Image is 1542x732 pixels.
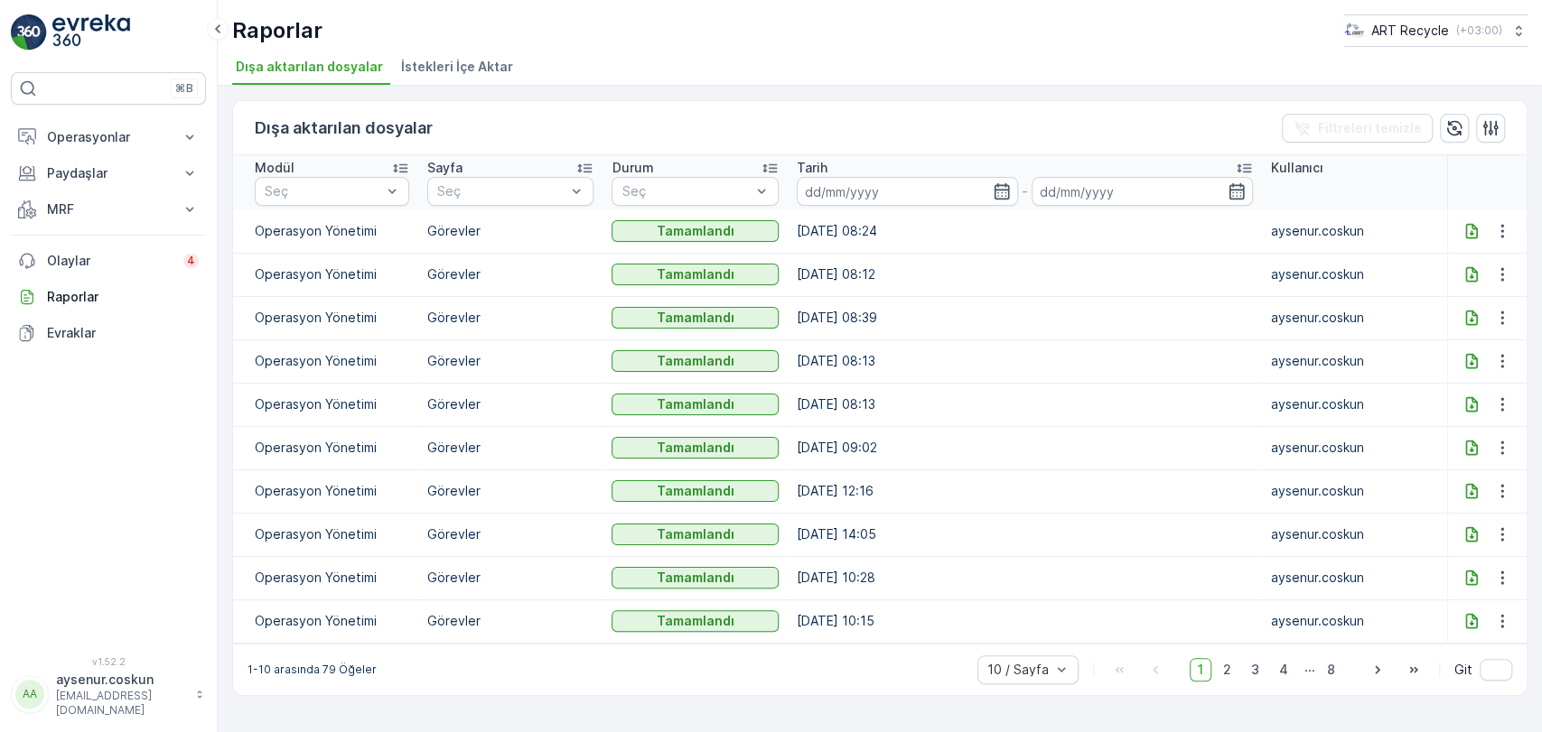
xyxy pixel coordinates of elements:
[11,119,206,155] button: Operasyonlar
[1344,14,1528,47] button: ART Recycle(+03:00)
[788,599,1262,643] td: [DATE] 10:15
[255,569,409,587] p: Operasyon Yönetimi
[427,222,594,240] p: Görevler
[1371,22,1449,40] p: ART Recycle
[427,159,463,177] p: Sayfa
[612,567,779,588] button: Tamamlandı
[427,265,594,283] p: Görevler
[788,296,1262,339] td: [DATE] 08:39
[1304,658,1315,681] p: ...
[612,307,779,329] button: Tamamlandı
[56,671,186,689] p: aysenur.coskun
[401,58,513,76] span: İstekleri İçe Aktar
[11,315,206,351] a: Evraklar
[427,569,594,587] p: Görevler
[657,352,734,370] p: Tamamlandı
[47,164,170,182] p: Paydaşlar
[11,279,206,315] a: Raporlar
[11,14,47,51] img: logo
[1271,439,1438,457] p: aysenur.coskun
[255,482,409,500] p: Operasyon Yönetimi
[1271,159,1323,177] p: Kullanıcı
[47,288,199,306] p: Raporlar
[1344,21,1364,41] img: image_23.png
[427,352,594,370] p: Görevler
[187,254,195,268] p: 4
[612,437,779,459] button: Tamamlandı
[797,177,1018,206] input: dd/mm/yyyy
[657,525,734,543] p: Tamamlandı
[612,480,779,502] button: Tamamlandı
[236,58,383,76] span: Dışa aktarılan dosyalar
[255,309,409,327] p: Operasyon Yönetimi
[1271,222,1438,240] p: aysenur.coskun
[11,155,206,191] button: Paydaşlar
[427,439,594,457] p: Görevler
[1271,309,1438,327] p: aysenur.coskun
[612,159,653,177] p: Durum
[255,116,433,141] p: Dışa aktarılan dosyalar
[427,395,594,413] p: Görevler
[255,159,294,177] p: Modül
[47,252,173,270] p: Olaylar
[1271,525,1438,543] p: aysenur.coskun
[255,222,409,240] p: Operasyon Yönetimi
[621,182,751,200] p: Seç
[788,383,1262,426] td: [DATE] 08:13
[175,81,193,96] p: ⌘B
[788,556,1262,599] td: [DATE] 10:28
[11,671,206,718] button: AAaysenur.coskun[EMAIL_ADDRESS][DOMAIN_NAME]
[1271,395,1438,413] p: aysenur.coskun
[788,339,1262,383] td: [DATE] 08:13
[11,191,206,227] button: MRF
[15,680,44,709] div: AA
[265,182,381,200] p: Seç
[788,426,1262,469] td: [DATE] 09:02
[437,182,566,200] p: Seç
[255,439,409,457] p: Operasyon Yönetimi
[1454,661,1472,679] span: Git
[612,610,779,632] button: Tamamlandı
[47,324,199,342] p: Evraklar
[788,469,1262,513] td: [DATE] 12:16
[1271,612,1438,630] p: aysenur.coskun
[657,222,734,240] p: Tamamlandı
[797,159,827,177] p: Tarih
[248,663,377,677] p: 1-10 arasında 79 Öğeler
[1271,352,1438,370] p: aysenur.coskun
[612,524,779,545] button: Tamamlandı
[1271,265,1438,283] p: aysenur.coskun
[255,525,409,543] p: Operasyon Yönetimi
[612,220,779,242] button: Tamamlandı
[657,482,734,500] p: Tamamlandı
[427,309,594,327] p: Görevler
[56,689,186,718] p: [EMAIL_ADDRESS][DOMAIN_NAME]
[255,395,409,413] p: Operasyon Yönetimi
[427,525,594,543] p: Görevler
[1190,658,1211,681] span: 1
[52,14,130,51] img: logo_light-DOdMpM7g.png
[1271,658,1296,681] span: 4
[255,265,409,283] p: Operasyon Yönetimi
[1022,181,1028,202] p: -
[255,612,409,630] p: Operasyon Yönetimi
[657,395,734,413] p: Tamamlandı
[1456,23,1502,38] p: ( +03:00 )
[657,569,734,587] p: Tamamlandı
[1271,482,1438,500] p: aysenur.coskun
[657,439,734,457] p: Tamamlandı
[1319,658,1343,681] span: 8
[427,612,594,630] p: Görevler
[11,243,206,279] a: Olaylar4
[657,309,734,327] p: Tamamlandı
[1032,177,1253,206] input: dd/mm/yyyy
[1318,119,1422,137] p: Filtreleri temizle
[1271,569,1438,587] p: aysenur.coskun
[657,265,734,283] p: Tamamlandı
[612,394,779,415] button: Tamamlandı
[47,128,170,146] p: Operasyonlar
[1215,658,1239,681] span: 2
[11,656,206,667] span: v 1.52.2
[255,352,409,370] p: Operasyon Yönetimi
[788,513,1262,556] td: [DATE] 14:05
